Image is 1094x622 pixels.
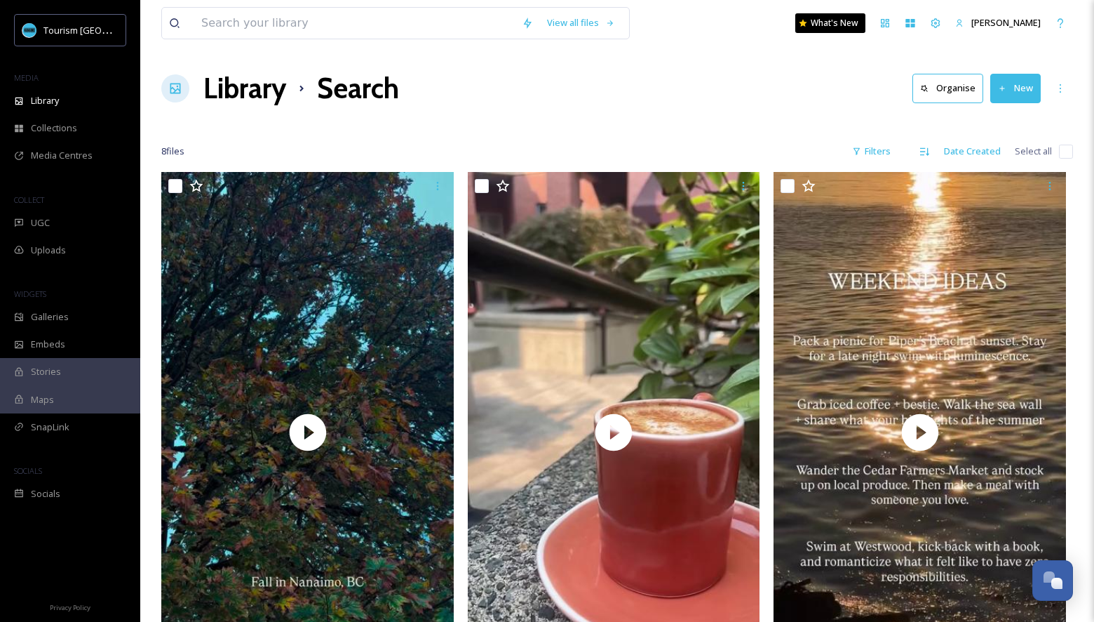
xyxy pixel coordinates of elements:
span: MEDIA [14,72,39,83]
span: Maps [31,393,54,406]
span: Tourism [GEOGRAPHIC_DATA] [43,23,169,37]
a: Privacy Policy [50,598,90,615]
button: New [990,74,1041,102]
img: tourism_nanaimo_logo.jpeg [22,23,36,37]
span: Collections [31,121,77,135]
span: Library [31,94,59,107]
span: Galleries [31,310,69,324]
span: Privacy Policy [50,603,90,612]
span: 8 file s [161,145,184,158]
a: Library [203,67,286,110]
span: UGC [31,216,50,230]
span: Embeds [31,338,65,351]
span: SnapLink [31,421,69,434]
span: Media Centres [31,149,93,162]
span: SOCIALS [14,465,42,476]
span: WIDGETS [14,289,46,299]
span: COLLECT [14,194,44,205]
div: Filters [845,138,898,165]
a: [PERSON_NAME] [948,9,1048,37]
span: [PERSON_NAME] [971,16,1041,29]
input: Search your library [194,8,515,39]
button: Open Chat [1032,560,1073,601]
span: Stories [31,365,61,378]
a: View all files [540,9,622,37]
a: What's New [795,13,865,33]
button: Organise [912,74,983,102]
h1: Search [317,67,399,110]
span: Socials [31,487,60,501]
div: Date Created [937,138,1008,165]
span: Select all [1015,145,1052,158]
span: Uploads [31,244,66,257]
